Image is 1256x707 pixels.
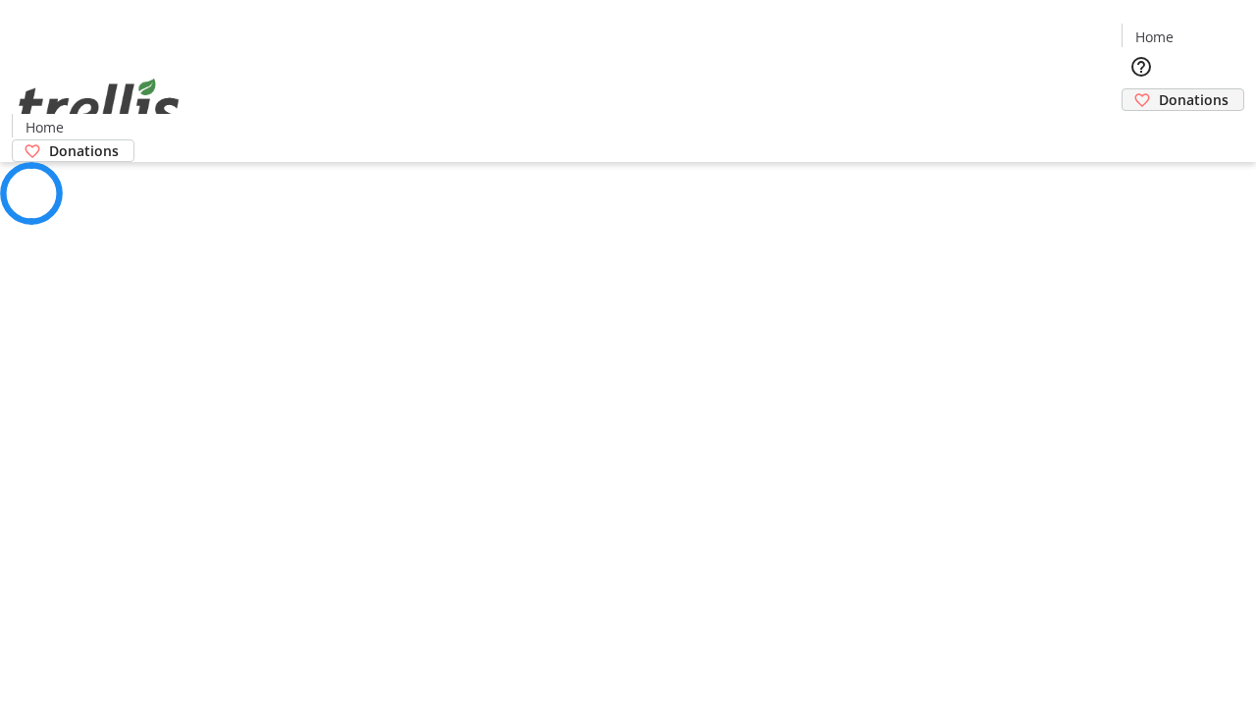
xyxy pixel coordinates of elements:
[1122,88,1244,111] a: Donations
[12,57,186,155] img: Orient E2E Organization vjlQ4Jt33u's Logo
[1135,27,1174,47] span: Home
[26,117,64,137] span: Home
[1159,89,1229,110] span: Donations
[1122,47,1161,86] button: Help
[49,140,119,161] span: Donations
[12,139,134,162] a: Donations
[1122,111,1161,150] button: Cart
[13,117,76,137] a: Home
[1123,27,1185,47] a: Home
